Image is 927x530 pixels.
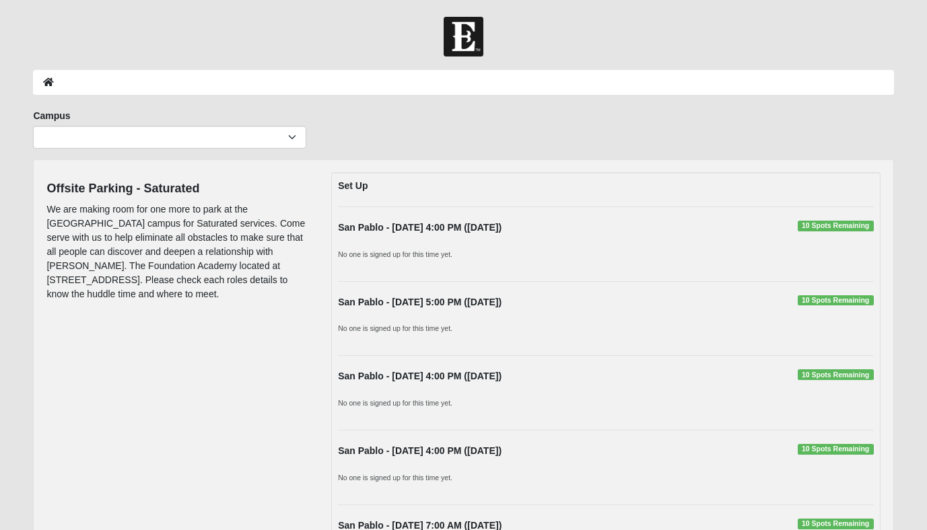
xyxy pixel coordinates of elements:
[338,180,368,191] strong: Set Up
[338,250,452,258] small: No one is signed up for this time yet.
[338,371,502,381] strong: San Pablo - [DATE] 4:00 PM ([DATE])
[338,474,452,482] small: No one is signed up for this time yet.
[798,221,874,231] span: 10 Spots Remaining
[798,519,874,529] span: 10 Spots Remaining
[46,202,311,301] p: We are making room for one more to park at the [GEOGRAPHIC_DATA] campus for Saturated services. C...
[338,445,502,456] strong: San Pablo - [DATE] 4:00 PM ([DATE])
[46,182,311,196] h4: Offsite Parking - Saturated
[798,369,874,380] span: 10 Spots Remaining
[33,109,70,122] label: Campus
[338,399,452,407] small: No one is signed up for this time yet.
[798,444,874,455] span: 10 Spots Remaining
[338,222,502,233] strong: San Pablo - [DATE] 4:00 PM ([DATE])
[444,17,483,56] img: Church of Eleven22 Logo
[798,295,874,306] span: 10 Spots Remaining
[338,297,502,307] strong: San Pablo - [DATE] 5:00 PM ([DATE])
[338,324,452,332] small: No one is signed up for this time yet.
